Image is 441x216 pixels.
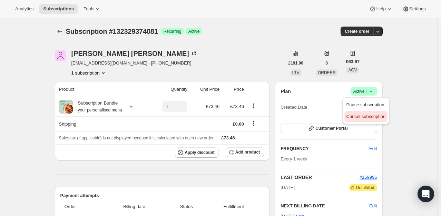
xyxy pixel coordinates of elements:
span: 3 [325,60,328,66]
button: Add product [226,147,264,157]
h2: Payment attempts [60,192,264,199]
img: product img [59,100,73,114]
span: Every 1 week [281,156,307,161]
span: Add product [235,149,260,155]
span: Tools [84,6,94,12]
span: £191.00 [288,60,303,66]
span: Apply discount [185,150,215,155]
span: | [366,89,367,94]
span: £73.46 [230,104,244,109]
span: Unfulfilled [356,185,374,190]
button: Product actions [248,102,259,110]
span: Active [188,29,200,34]
span: Status [169,203,203,210]
span: £73.46 [206,104,219,109]
small: your personalised menu [78,108,122,112]
button: Edit [365,143,381,154]
span: LTV [292,70,300,75]
div: [PERSON_NAME] [PERSON_NAME] [71,50,197,57]
span: £63.67 [346,58,360,65]
span: Subscriptions [43,6,74,12]
span: Active [353,88,374,95]
span: Cancel subscription [346,114,385,119]
button: Cancel subscription [344,111,388,122]
th: Quantity [149,82,189,97]
span: Create order [345,29,369,34]
span: £73.46 [221,135,235,140]
th: Unit Price [189,82,222,97]
button: Customer Portal [281,124,377,133]
th: Price [222,82,246,97]
span: Billing date [103,203,165,210]
h2: LAST ORDER [281,174,360,181]
span: £0.00 [233,121,244,127]
button: Analytics [11,4,38,14]
span: Subscription #132329374081 [66,28,158,35]
div: Open Intercom Messenger [418,186,434,202]
button: £191.00 [284,58,307,68]
span: Settings [409,6,426,12]
span: Sales tax (if applicable) is not displayed because it is calculated with each new order. [59,136,215,140]
span: Paul Smith [55,50,66,61]
span: ORDERS [318,70,335,75]
th: Order [60,199,101,214]
span: Recurring [164,29,182,34]
span: Edit [369,145,377,152]
span: Created Date [281,104,307,111]
span: [DATE] [281,184,295,191]
span: [EMAIL_ADDRESS][DOMAIN_NAME] · [PHONE_NUMBER] [71,60,197,67]
span: Fulfillment [207,203,260,210]
div: Subscription Bundle [73,100,122,114]
span: AOV [348,68,357,72]
button: Pause subscription [344,99,388,110]
button: Shipping actions [248,119,259,127]
button: 3 [321,58,332,68]
th: Product [55,82,149,97]
button: Subscriptions [55,27,65,36]
h2: FREQUENCY [281,145,369,152]
button: Help [365,4,396,14]
button: Apply discount [175,147,219,158]
a: #159996 [360,175,377,180]
button: Subscriptions [39,4,78,14]
button: Edit [369,203,377,209]
button: #159996 [360,174,377,181]
button: Settings [398,4,430,14]
button: Product actions [71,69,107,76]
th: Shipping [55,116,149,131]
h2: NEXT BILLING DATE [281,203,369,209]
span: Analytics [15,6,33,12]
span: Pause subscription [346,102,384,107]
span: Customer Portal [315,126,347,131]
span: Help [376,6,385,12]
h2: Plan [281,88,291,95]
button: Tools [79,4,105,14]
button: Create order [341,27,373,36]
